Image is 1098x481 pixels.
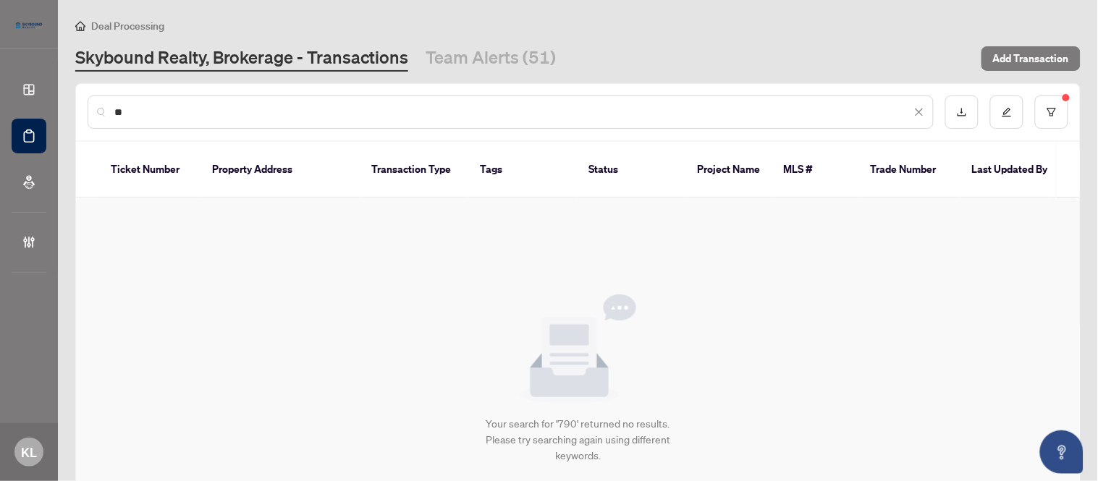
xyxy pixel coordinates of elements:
[12,18,46,33] img: logo
[990,95,1023,129] button: edit
[1002,107,1012,117] span: edit
[859,142,960,198] th: Trade Number
[960,142,1069,198] th: Last Updated By
[993,47,1069,70] span: Add Transaction
[91,20,164,33] span: Deal Processing
[772,142,859,198] th: MLS #
[577,142,685,198] th: Status
[360,142,468,198] th: Transaction Type
[1040,430,1084,474] button: Open asap
[945,95,979,129] button: download
[75,21,85,31] span: home
[914,107,924,117] span: close
[1047,107,1057,117] span: filter
[468,142,577,198] th: Tags
[1035,95,1068,129] button: filter
[957,107,967,117] span: download
[21,442,37,462] span: KL
[99,142,200,198] th: Ticket Number
[200,142,360,198] th: Property Address
[480,416,676,464] div: Your search for '790' returned no results. Please try searching again using different keywords.
[75,46,408,72] a: Skybound Realty, Brokerage - Transactions
[520,294,636,404] img: Null State Icon
[981,46,1081,71] button: Add Transaction
[426,46,556,72] a: Team Alerts (51)
[685,142,772,198] th: Project Name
